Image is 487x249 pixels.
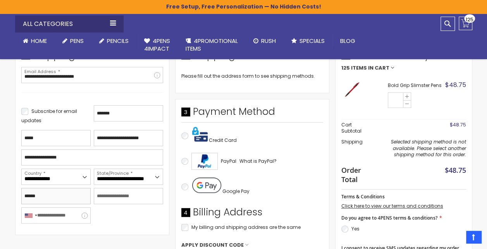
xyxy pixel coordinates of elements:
[181,242,244,249] span: Apply Discount Code
[107,37,129,45] span: Pencils
[341,203,443,209] a: Click here to view our terms and conditions
[222,188,250,194] span: Google Pay
[341,164,367,184] strong: Order Total
[15,15,124,32] div: All Categories
[55,32,91,49] a: Pens
[341,138,363,145] span: Shipping
[181,105,323,122] div: Payment Method
[70,37,84,45] span: Pens
[221,158,236,164] span: PayPal
[136,32,178,58] a: 4Pens4impact
[239,158,277,164] span: What is PayPal?
[192,177,221,193] img: Pay with Google Pay
[15,32,55,49] a: Home
[341,193,385,200] span: Terms & Conditions
[191,153,218,170] img: Acceptance Mark
[466,231,481,243] a: Top
[191,224,301,230] span: My billing and shipping address are the same
[261,37,276,45] span: Rush
[341,215,437,221] span: Do you agree to 4PENS terms & conditions?
[445,80,466,89] span: $48.75
[31,37,47,45] span: Home
[459,17,472,30] a: 125
[341,65,350,71] span: 125
[192,126,208,142] img: Pay with credit card
[351,65,389,71] span: Items in Cart
[299,37,325,45] span: Specials
[239,157,277,166] a: What is PayPal?
[391,138,466,157] span: Selected shipping method is not available. Please select another shipping method for this order.
[22,208,40,223] div: United States: +1
[181,206,323,223] div: Billing Address
[209,137,237,143] span: Credit Card
[341,119,371,136] th: Cart Subtotal
[21,108,77,124] span: Subscribe for email updates
[351,225,360,232] label: Yes
[341,79,363,100] img: Bold Gripped Slimster-Red
[144,37,170,53] span: 4Pens 4impact
[388,82,443,89] strong: Bold Grip Slimster Pens
[178,32,246,58] a: 4PROMOTIONALITEMS
[186,37,238,53] span: 4PROMOTIONAL ITEMS
[450,121,466,128] span: $48.75
[466,16,473,23] span: 125
[181,73,323,79] div: Please fill out the address form to see shipping methods.
[340,37,355,45] span: Blog
[91,32,136,49] a: Pencils
[246,32,284,49] a: Rush
[332,32,363,49] a: Blog
[445,165,466,175] span: $48.75
[284,32,332,49] a: Specials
